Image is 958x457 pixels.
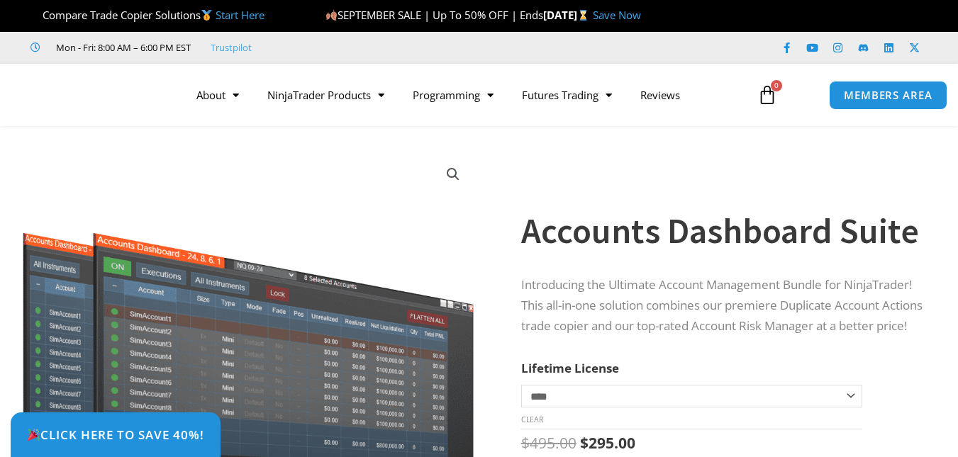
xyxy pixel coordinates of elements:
[399,79,508,111] a: Programming
[543,8,592,22] strong: [DATE]
[521,275,923,337] p: Introducing the Ultimate Account Management Bundle for NinjaTrader! This all-in-one solution comb...
[829,81,947,110] a: MEMBERS AREA
[325,8,543,22] span: SEPTEMBER SALE | Up To 50% OFF | Ends
[182,79,253,111] a: About
[30,8,264,22] span: Compare Trade Copier Solutions
[736,74,798,115] a: 0
[28,429,40,441] img: 🎉
[31,10,42,21] img: 🏆
[593,8,641,22] a: Save Now
[216,8,264,22] a: Start Here
[771,80,782,91] span: 0
[521,206,923,256] h1: Accounts Dashboard Suite
[578,10,589,21] img: ⌛
[27,429,204,441] span: Click Here to save 40%!
[19,69,172,120] img: LogoAI | Affordable Indicators – NinjaTrader
[326,10,337,21] img: 🍂
[844,90,932,101] span: MEMBERS AREA
[201,10,212,21] img: 🥇
[11,412,221,457] a: 🎉Click Here to save 40%!
[521,360,619,376] label: Lifetime License
[253,79,399,111] a: NinjaTrader Products
[52,39,191,56] span: Mon - Fri: 8:00 AM – 6:00 PM EST
[182,79,747,111] nav: Menu
[211,39,252,56] a: Trustpilot
[626,79,694,111] a: Reviews
[440,162,466,187] a: View full-screen image gallery
[508,79,626,111] a: Futures Trading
